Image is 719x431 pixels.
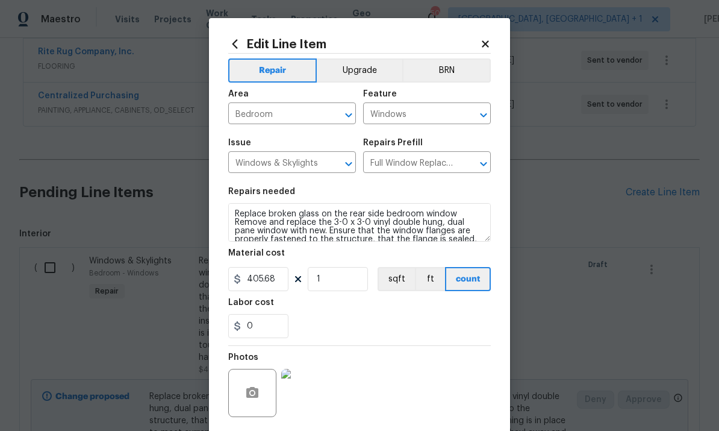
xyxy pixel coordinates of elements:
button: BRN [402,58,491,83]
button: ft [415,267,445,291]
button: Open [475,156,492,172]
h5: Labor cost [228,298,274,307]
button: Open [340,107,357,124]
button: count [445,267,491,291]
button: Open [475,107,492,124]
button: Open [340,156,357,172]
h5: Area [228,90,249,98]
button: Upgrade [317,58,403,83]
h5: Photos [228,353,258,362]
button: Repair [228,58,317,83]
textarea: Replace broken glass on the rear side bedroom window Remove and replace the 3-0 x 3-0 vinyl doubl... [228,203,491,242]
h5: Material cost [228,249,285,257]
button: sqft [378,267,415,291]
h5: Repairs Prefill [363,139,423,147]
h5: Repairs needed [228,187,295,196]
h5: Issue [228,139,251,147]
h2: Edit Line Item [228,37,480,51]
h5: Feature [363,90,397,98]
